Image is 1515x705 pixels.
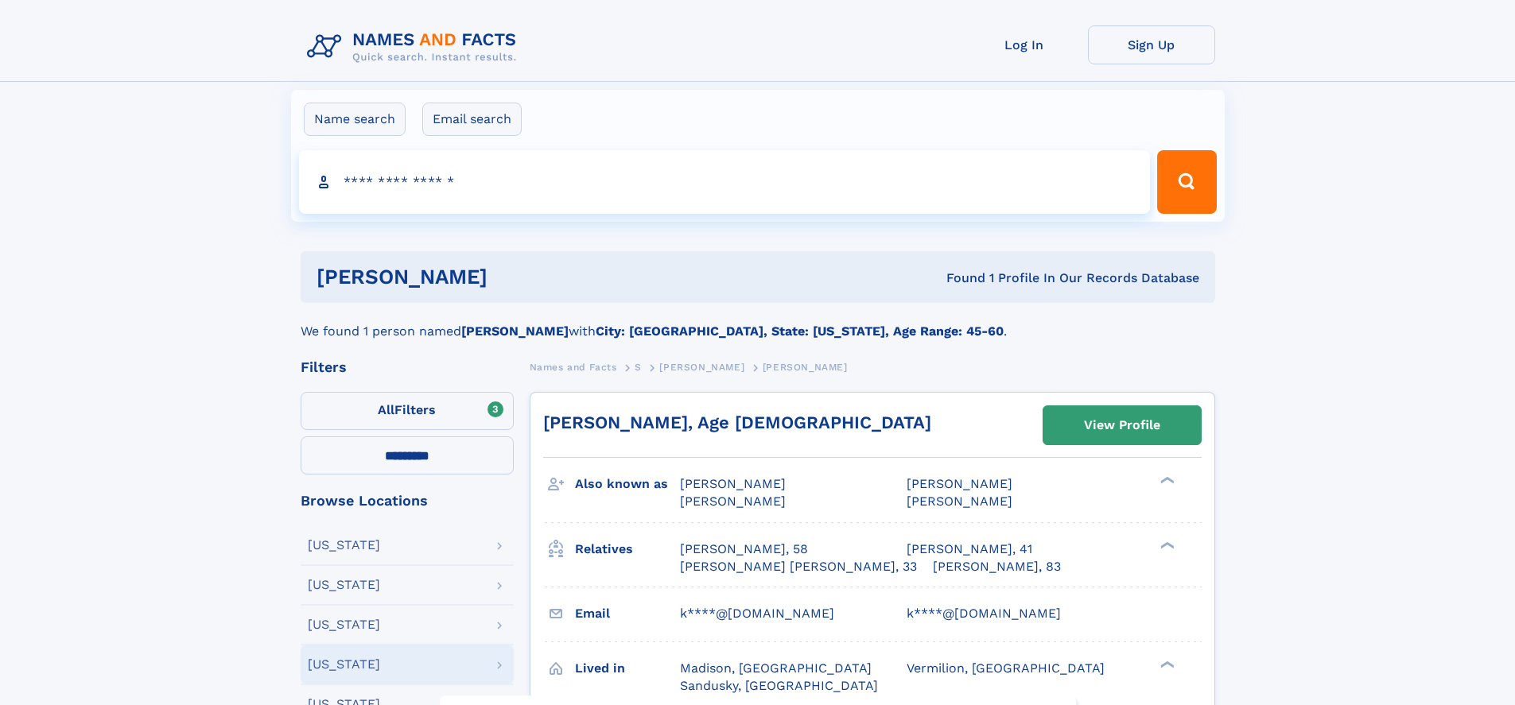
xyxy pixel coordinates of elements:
[378,402,394,417] span: All
[680,540,808,558] a: [PERSON_NAME], 58
[680,678,878,693] span: Sandusky, [GEOGRAPHIC_DATA]
[680,494,786,509] span: [PERSON_NAME]
[717,269,1199,287] div: Found 1 Profile In Our Records Database
[301,494,514,508] div: Browse Locations
[659,357,744,377] a: [PERSON_NAME]
[575,536,680,563] h3: Relatives
[301,392,514,430] label: Filters
[635,362,642,373] span: S
[1157,150,1216,214] button: Search Button
[680,660,872,676] span: Madison, [GEOGRAPHIC_DATA]
[308,539,380,552] div: [US_STATE]
[907,494,1012,509] span: [PERSON_NAME]
[907,660,1105,676] span: Vermilion, [GEOGRAPHIC_DATA]
[308,618,380,631] div: [US_STATE]
[461,323,569,339] b: [PERSON_NAME]
[301,25,530,68] img: Logo Names and Facts
[308,658,380,671] div: [US_STATE]
[635,357,642,377] a: S
[596,323,1004,339] b: City: [GEOGRAPHIC_DATA], State: [US_STATE], Age Range: 45-60
[543,413,931,432] a: [PERSON_NAME], Age [DEMOGRAPHIC_DATA]
[422,103,522,136] label: Email search
[575,600,680,627] h3: Email
[933,558,1061,575] a: [PERSON_NAME], 83
[1156,540,1175,550] div: ❯
[308,579,380,591] div: [US_STATE]
[1156,475,1175,486] div: ❯
[1084,407,1160,444] div: View Profile
[961,25,1088,64] a: Log In
[907,540,1032,558] a: [PERSON_NAME], 41
[304,103,406,136] label: Name search
[763,362,848,373] span: [PERSON_NAME]
[1156,659,1175,669] div: ❯
[299,150,1151,214] input: search input
[530,357,617,377] a: Names and Facts
[1043,406,1201,444] a: View Profile
[301,360,514,374] div: Filters
[317,267,717,287] h1: [PERSON_NAME]
[301,303,1215,341] div: We found 1 person named with .
[659,362,744,373] span: [PERSON_NAME]
[680,558,917,575] a: [PERSON_NAME] [PERSON_NAME], 33
[907,476,1012,491] span: [PERSON_NAME]
[575,471,680,498] h3: Also known as
[575,655,680,682] h3: Lived in
[680,476,786,491] span: [PERSON_NAME]
[1088,25,1215,64] a: Sign Up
